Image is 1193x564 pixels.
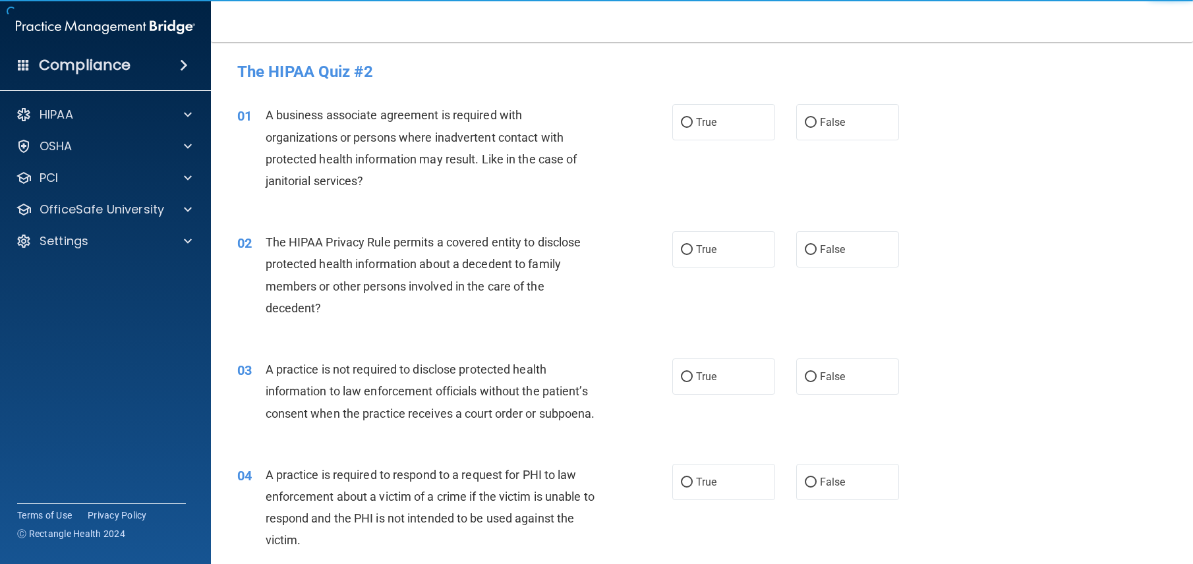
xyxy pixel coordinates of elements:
span: True [696,476,716,488]
h4: Compliance [39,56,131,74]
span: 02 [237,235,252,251]
a: HIPAA [16,107,192,123]
input: True [681,245,693,255]
span: 01 [237,108,252,124]
span: 04 [237,468,252,484]
span: The HIPAA Privacy Rule permits a covered entity to disclose protected health information about a ... [266,235,581,315]
p: HIPAA [40,107,73,123]
img: PMB logo [16,14,195,40]
input: False [805,245,817,255]
a: Settings [16,233,192,249]
a: Privacy Policy [88,509,147,522]
span: True [696,370,716,383]
span: A practice is not required to disclose protected health information to law enforcement officials ... [266,362,595,420]
p: OSHA [40,138,73,154]
span: A practice is required to respond to a request for PHI to law enforcement about a victim of a cri... [266,468,595,548]
input: True [681,118,693,128]
input: False [805,118,817,128]
input: False [805,372,817,382]
span: False [820,476,846,488]
input: False [805,478,817,488]
a: PCI [16,170,192,186]
input: True [681,372,693,382]
span: A business associate agreement is required with organizations or persons where inadvertent contac... [266,108,577,188]
span: False [820,370,846,383]
span: True [696,116,716,128]
span: True [696,243,716,256]
span: False [820,116,846,128]
span: 03 [237,362,252,378]
p: OfficeSafe University [40,202,164,217]
input: True [681,478,693,488]
span: Ⓒ Rectangle Health 2024 [17,527,125,540]
p: PCI [40,170,58,186]
a: OSHA [16,138,192,154]
a: OfficeSafe University [16,202,192,217]
a: Terms of Use [17,509,72,522]
span: False [820,243,846,256]
p: Settings [40,233,88,249]
h4: The HIPAA Quiz #2 [237,63,1167,80]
